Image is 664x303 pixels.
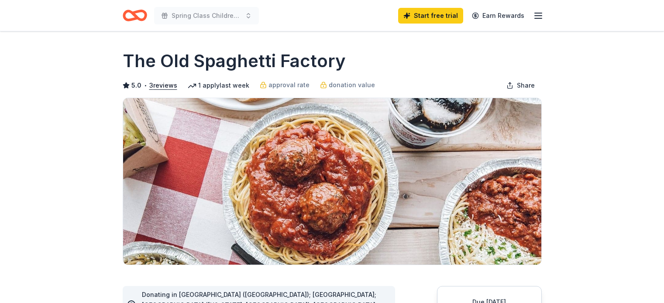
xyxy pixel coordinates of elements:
span: donation value [329,80,375,90]
a: Home [123,5,147,26]
a: donation value [320,80,375,90]
a: Earn Rewards [467,8,530,24]
span: Spring Class Children of Prisoner's Mentoring Program [172,10,241,21]
span: approval rate [268,80,310,90]
span: • [144,82,147,89]
img: Image for The Old Spaghetti Factory [123,98,541,265]
a: Start free trial [398,8,463,24]
span: 5.0 [131,80,141,91]
button: Spring Class Children of Prisoner's Mentoring Program [154,7,259,24]
button: Share [499,77,542,94]
button: 3reviews [149,80,177,91]
h1: The Old Spaghetti Factory [123,49,346,73]
a: approval rate [260,80,310,90]
div: 1 apply last week [188,80,249,91]
span: Share [517,80,535,91]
